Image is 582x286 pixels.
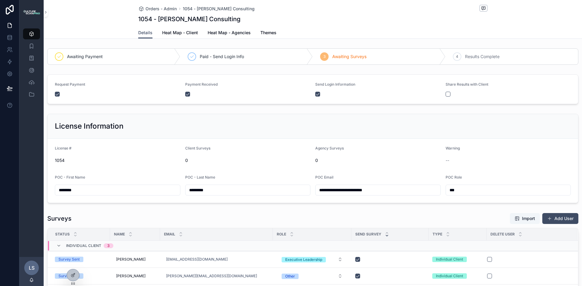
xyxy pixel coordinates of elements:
[446,82,488,87] span: Share Results with Client
[183,6,255,12] a: 1054 - [PERSON_NAME] Consulting
[145,6,177,12] span: Orders - Admin
[542,213,578,224] button: Add User
[185,157,311,163] span: 0
[55,121,123,131] h2: License Information
[59,273,80,279] div: Survey Sent
[315,82,355,87] span: Send Login Information
[446,146,460,150] span: Warning
[510,213,540,224] button: Import
[166,274,257,278] a: [PERSON_NAME][EMAIL_ADDRESS][DOMAIN_NAME]
[55,157,180,163] span: 1054
[116,274,145,278] span: [PERSON_NAME]
[55,175,85,179] span: POC - First Name
[138,6,177,12] a: Orders - Admin
[277,271,347,281] button: Select Button
[138,30,152,36] span: Details
[162,30,198,36] span: Heat Map - Client
[446,157,449,163] span: --
[277,254,347,265] button: Select Button
[162,27,198,39] a: Heat Map - Client
[332,54,366,60] span: Awaiting Surveys
[23,10,40,15] img: App logo
[433,232,442,237] span: Type
[47,214,72,223] h1: Surveys
[436,257,463,262] div: Individual Client
[19,24,44,108] div: scrollable content
[59,257,80,262] div: Survey Sent
[29,264,35,271] span: LS
[323,54,326,59] span: 3
[55,82,85,87] span: Request Payment
[138,15,240,23] h1: 1054 - [PERSON_NAME] Consulting
[55,232,70,237] span: Status
[315,146,344,150] span: Agency Surveys
[456,54,458,59] span: 4
[185,146,210,150] span: Client Surveys
[315,157,441,163] span: 0
[522,215,535,222] span: Import
[446,175,462,179] span: POC Role
[465,54,500,60] span: Results Complete
[55,146,72,150] span: License #
[116,257,145,262] span: [PERSON_NAME]
[67,54,103,60] span: Awaiting Payment
[436,273,463,279] div: Individual Client
[315,175,333,179] span: POC Email
[185,82,218,87] span: Payment Received
[138,27,152,39] a: Details
[285,257,322,262] div: Executive Leadership
[490,232,515,237] span: Delete User
[185,175,215,179] span: POC - Last Name
[164,232,175,237] span: Email
[285,274,295,279] div: Other
[208,30,251,36] span: Heat Map - Agencies
[277,232,286,237] span: Role
[107,243,110,248] div: 3
[208,27,251,39] a: Heat Map - Agencies
[66,243,101,248] span: Individual Client
[166,257,228,262] a: [EMAIL_ADDRESS][DOMAIN_NAME]
[200,54,244,60] span: Paid - Send Login Info
[260,27,276,39] a: Themes
[355,232,381,237] span: Send Survey
[114,232,125,237] span: Name
[260,30,276,36] span: Themes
